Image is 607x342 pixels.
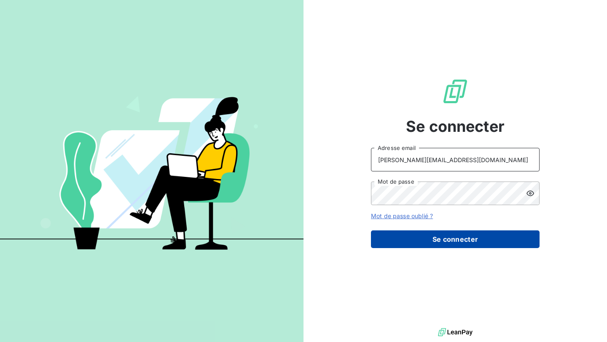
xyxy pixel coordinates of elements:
button: Se connecter [371,230,540,248]
img: Logo LeanPay [442,78,469,105]
a: Mot de passe oublié ? [371,212,433,219]
span: Se connecter [406,115,505,138]
input: placeholder [371,148,540,171]
img: logo [438,326,473,339]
